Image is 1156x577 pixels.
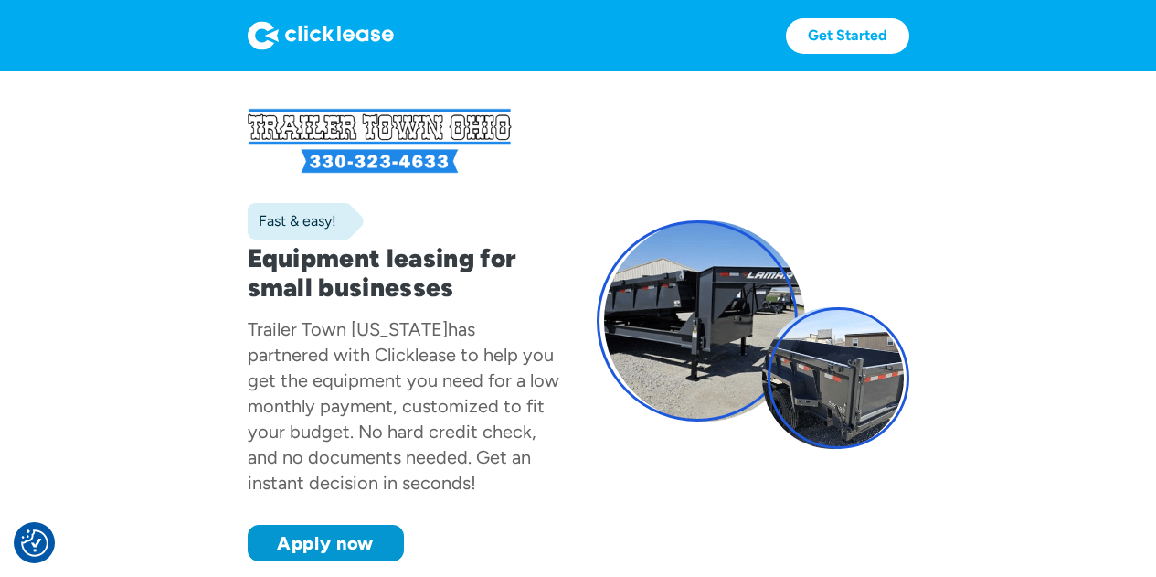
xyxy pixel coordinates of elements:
[248,318,448,340] div: Trailer Town [US_STATE]
[786,18,909,54] a: Get Started
[248,318,559,494] div: has partnered with Clicklease to help you get the equipment you need for a low monthly payment, c...
[248,243,560,302] h1: Equipment leasing for small businesses
[21,529,48,557] img: Revisit consent button
[248,212,336,230] div: Fast & easy!
[248,21,394,50] img: Logo
[21,529,48,557] button: Consent Preferences
[248,525,404,561] a: Apply now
